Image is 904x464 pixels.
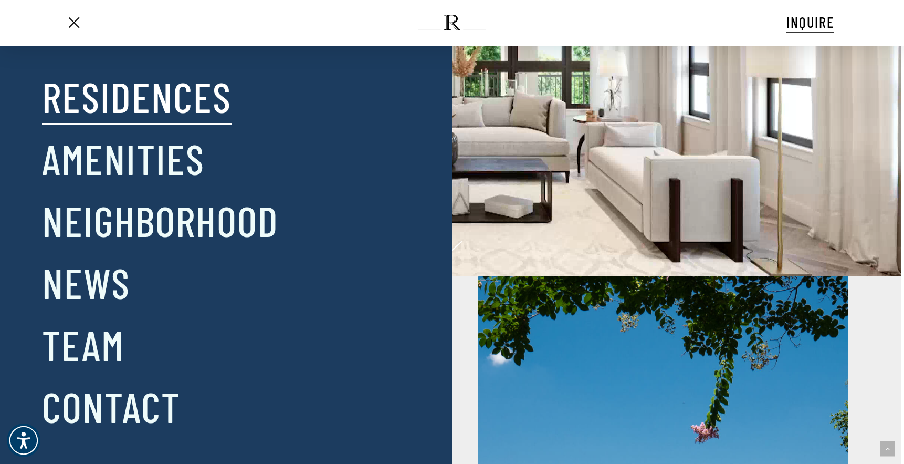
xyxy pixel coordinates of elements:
div: Accessibility Menu [7,424,40,457]
a: Neighborhood [42,193,279,248]
a: Contact [42,379,181,434]
a: INQUIRE [786,12,834,33]
a: Team [42,317,124,372]
a: Residences [42,69,232,123]
a: Amenities [42,131,205,185]
a: Navigation Menu [65,17,82,28]
span: INQUIRE [786,13,834,31]
a: News [42,255,130,310]
img: The Regent [418,15,486,30]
